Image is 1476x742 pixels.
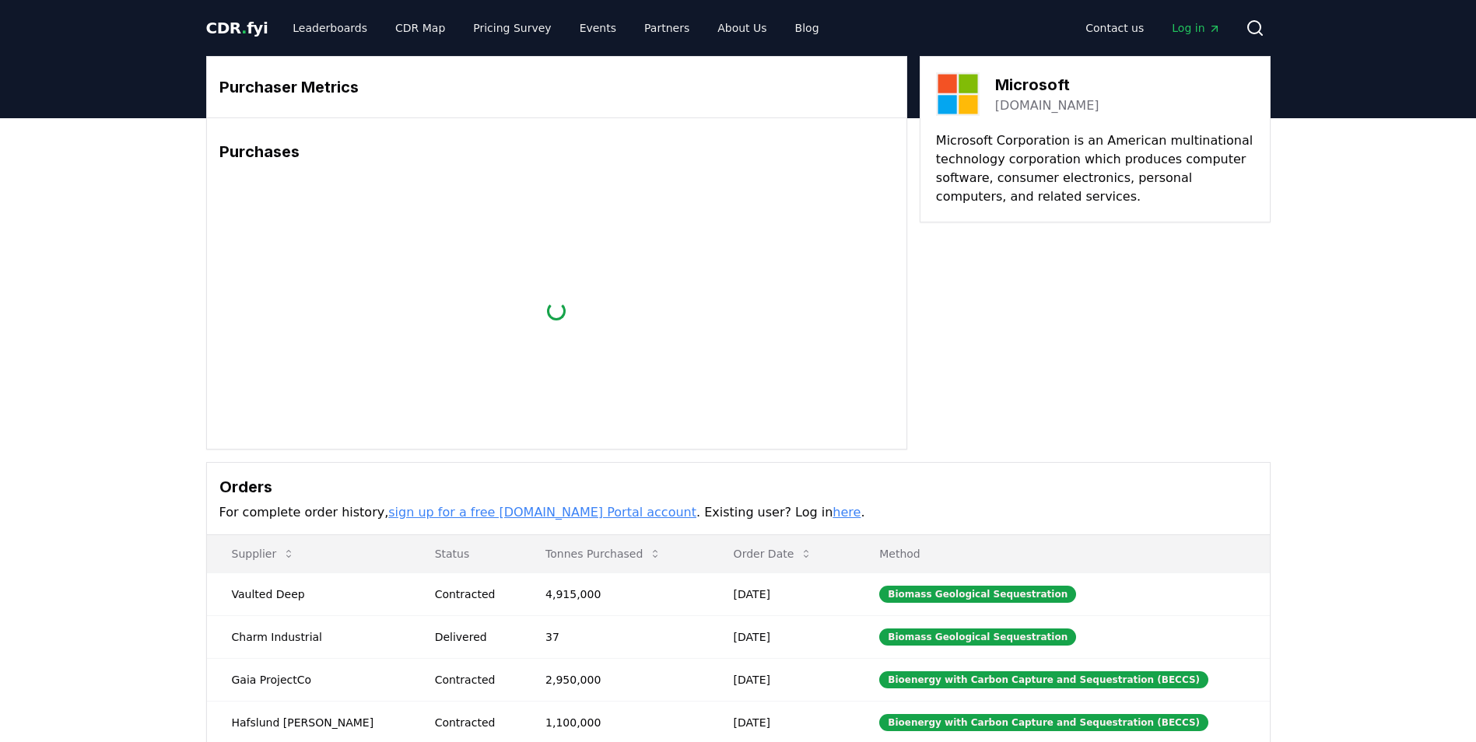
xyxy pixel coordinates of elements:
[705,14,779,42] a: About Us
[783,14,832,42] a: Blog
[521,572,709,615] td: 4,915,000
[632,14,702,42] a: Partners
[206,19,268,37] span: CDR fyi
[567,14,629,42] a: Events
[219,475,1257,499] h3: Orders
[533,538,674,569] button: Tonnes Purchased
[1172,20,1220,36] span: Log in
[995,73,1099,96] h3: Microsoft
[207,615,410,658] td: Charm Industrial
[435,715,508,730] div: Contracted
[206,17,268,39] a: CDR.fyi
[867,546,1257,562] p: Method
[280,14,380,42] a: Leaderboards
[521,615,709,658] td: 37
[388,505,696,520] a: sign up for a free [DOMAIN_NAME] Portal account
[207,658,410,701] td: Gaia ProjectCo
[383,14,458,42] a: CDR Map
[547,302,566,320] div: loading
[521,658,709,701] td: 2,950,000
[1159,14,1232,42] a: Log in
[435,629,508,645] div: Delivered
[461,14,563,42] a: Pricing Survey
[219,503,1257,522] p: For complete order history, . Existing user? Log in .
[936,131,1254,206] p: Microsoft Corporation is an American multinational technology corporation which produces computer...
[879,671,1208,688] div: Bioenergy with Carbon Capture and Sequestration (BECCS)
[207,572,410,615] td: Vaulted Deep
[280,14,831,42] nav: Main
[879,586,1076,603] div: Biomass Geological Sequestration
[219,538,308,569] button: Supplier
[936,72,980,116] img: Microsoft-logo
[219,140,894,163] h3: Purchases
[709,615,855,658] td: [DATE]
[721,538,826,569] button: Order Date
[1073,14,1232,42] nav: Main
[219,75,894,99] h3: Purchaser Metrics
[833,505,861,520] a: here
[435,672,508,688] div: Contracted
[1073,14,1156,42] a: Contact us
[879,714,1208,731] div: Bioenergy with Carbon Capture and Sequestration (BECCS)
[709,572,855,615] td: [DATE]
[879,628,1076,646] div: Biomass Geological Sequestration
[435,586,508,602] div: Contracted
[709,658,855,701] td: [DATE]
[241,19,247,37] span: .
[995,96,1099,115] a: [DOMAIN_NAME]
[422,546,508,562] p: Status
